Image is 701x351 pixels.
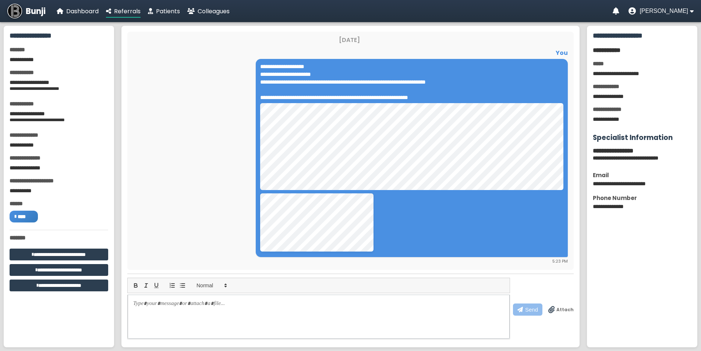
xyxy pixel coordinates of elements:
a: Patients [148,7,180,16]
div: Phone Number [593,194,691,202]
a: Colleagues [187,7,230,16]
label: Drag & drop files anywhere to attach [548,306,574,313]
span: Attach [556,306,574,313]
button: list: bullet [177,281,188,290]
span: Patients [156,7,180,15]
span: Send [525,306,538,313]
span: [PERSON_NAME] [640,8,688,14]
div: Email [593,171,691,179]
button: underline [151,281,162,290]
div: [DATE] [131,35,568,45]
button: list: ordered [167,281,177,290]
button: bold [131,281,141,290]
a: Dashboard [57,7,99,16]
span: Referrals [114,7,141,15]
button: User menu [629,7,694,15]
span: Bunji [26,5,46,17]
a: Bunji [7,4,46,18]
button: Send [513,303,542,316]
img: Bunji Dental Referral Management [7,4,22,18]
a: Notifications [613,7,619,15]
span: Colleagues [198,7,230,15]
h3: Specialist Information [593,132,691,143]
span: Dashboard [66,7,99,15]
div: You [131,48,568,57]
span: 5:23 PM [552,258,568,264]
button: italic [141,281,151,290]
a: Referrals [106,7,141,16]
